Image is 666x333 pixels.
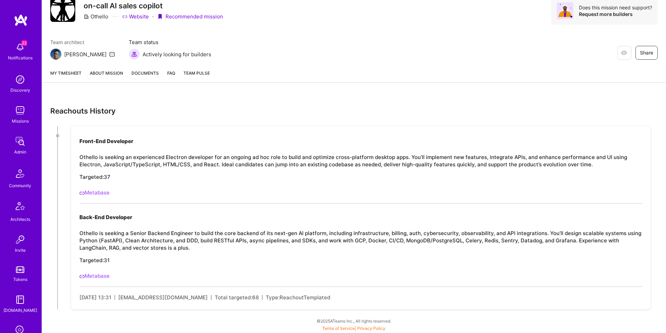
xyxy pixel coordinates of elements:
div: [DOMAIN_NAME] [3,307,37,314]
span: Type: ReachoutTemplated [266,294,330,301]
div: Missions [12,117,29,125]
img: teamwork [13,103,27,117]
div: Discovery [10,86,30,94]
div: Does this mission need support? [579,4,652,11]
span: Actively looking for builders [143,51,211,58]
img: Actively looking for builders [129,49,140,60]
img: admin teamwork [13,134,27,148]
img: Team Architect [50,49,61,60]
span: Total targeted: 68 [215,294,259,301]
i: icon CompanyGray [84,14,89,19]
button: Share [635,46,658,60]
span: Team status [129,39,211,46]
div: Admin [14,148,26,156]
a: Terms of Service [322,326,355,331]
p: Othello is seeking an experienced Electron developer for an ongoing ad hoc role to build and opti... [79,153,642,168]
i: icon LinkSecondary [79,274,85,279]
h3: Reachouts History [50,107,658,115]
div: © 2025 ATeams Inc., All rights reserved. [42,312,666,330]
div: Notifications [8,54,33,61]
span: | [208,294,215,301]
span: Back-End Developer [79,214,132,220]
span: Team Pulse [183,70,210,76]
a: Metabase [79,273,110,279]
div: Tokens [13,276,27,283]
span: | [111,294,118,301]
span: Share [640,49,653,56]
i: icon EyeClosed [621,50,627,56]
a: FAQ [167,69,175,82]
span: Team architect [50,39,115,46]
a: About Mission [90,69,123,82]
img: guide book [13,293,27,307]
img: Architects [12,199,28,216]
span: 22 [22,40,27,46]
p: Othello is seeking a Senior Backend Engineer to build the core backend of its next-gen AI platfor... [79,230,642,251]
img: logo [14,14,28,26]
div: Request more builders [579,11,652,17]
img: discovery [13,73,27,86]
h3: on-call AI sales copilot [84,1,223,10]
img: Avatar [557,2,573,19]
i: icon PurpleRibbon [157,14,163,19]
span: [EMAIL_ADDRESS][DOMAIN_NAME] [118,294,208,301]
a: Documents [131,69,159,82]
span: Documents [131,69,159,77]
img: tokens [16,266,24,273]
div: Community [9,182,31,189]
div: Othello [84,13,108,20]
a: Website [122,13,149,20]
a: My timesheet [50,69,82,82]
div: Invite [15,247,26,254]
span: [DATE] 13:31 [79,294,111,301]
img: Invite [13,233,27,247]
span: Front-End Developer [79,138,133,144]
p: Targeted: 31 [79,257,642,264]
i: icon Mail [109,51,115,57]
a: Privacy Policy [357,326,385,331]
div: [PERSON_NAME] [64,51,106,58]
a: Team Pulse [183,69,210,82]
div: Recommended mission [157,13,223,20]
div: Architects [10,216,30,223]
span: | [322,326,385,331]
span: | [259,294,266,301]
img: bell [13,40,27,54]
a: Metabase [79,189,110,196]
i: icon LinkSecondary [79,191,85,196]
img: Community [12,165,28,182]
p: Targeted: 37 [79,173,642,181]
div: · [152,13,154,20]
